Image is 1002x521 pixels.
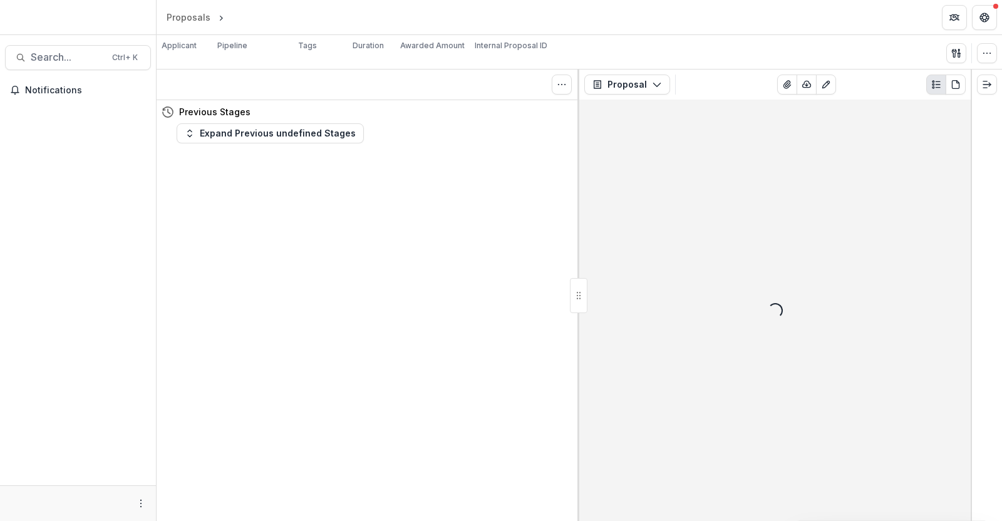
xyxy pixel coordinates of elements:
[177,123,364,143] button: Expand Previous undefined Stages
[5,80,151,100] button: Notifications
[167,11,210,24] div: Proposals
[162,40,197,51] p: Applicant
[25,85,146,96] span: Notifications
[946,75,966,95] button: PDF view
[162,8,280,26] nav: breadcrumb
[133,496,148,511] button: More
[552,75,572,95] button: Toggle View Cancelled Tasks
[584,75,670,95] button: Proposal
[179,105,250,118] h4: Previous Stages
[298,40,317,51] p: Tags
[926,75,946,95] button: Plaintext view
[217,40,247,51] p: Pipeline
[816,75,836,95] button: Edit as form
[942,5,967,30] button: Partners
[353,40,384,51] p: Duration
[5,45,151,70] button: Search...
[400,40,465,51] p: Awarded Amount
[777,75,797,95] button: View Attached Files
[977,75,997,95] button: Expand right
[31,51,105,63] span: Search...
[475,40,547,51] p: Internal Proposal ID
[972,5,997,30] button: Get Help
[110,51,140,64] div: Ctrl + K
[162,8,215,26] a: Proposals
